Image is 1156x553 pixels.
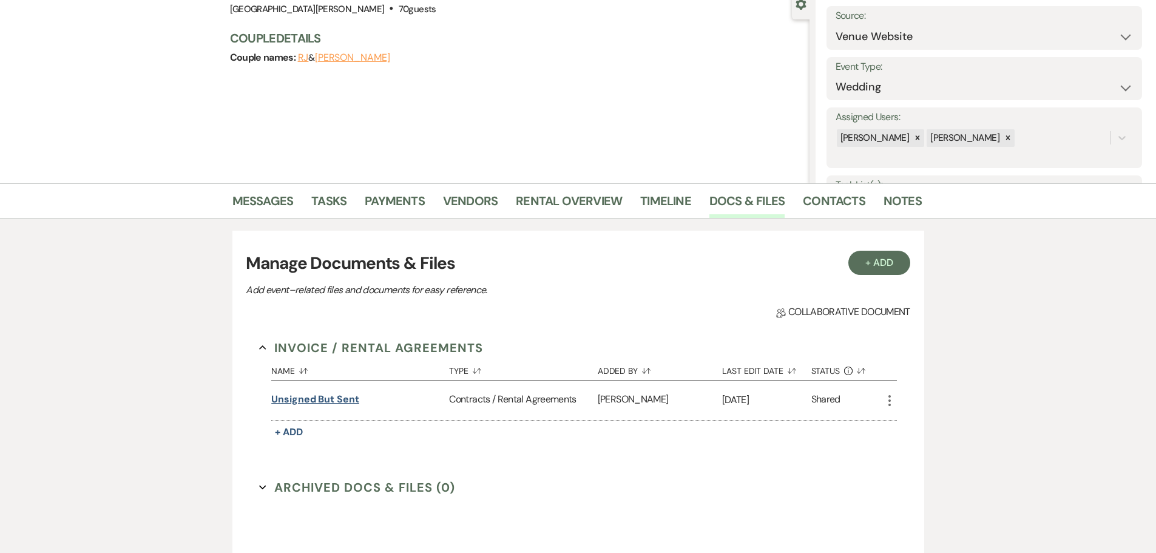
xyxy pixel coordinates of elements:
p: Add event–related files and documents for easy reference. [246,282,671,298]
span: [GEOGRAPHIC_DATA][PERSON_NAME] [230,3,385,15]
button: [PERSON_NAME] [315,53,390,63]
a: Docs & Files [709,191,785,218]
button: + Add [271,424,306,441]
span: 70 guests [399,3,436,15]
a: Timeline [640,191,691,218]
span: + Add [275,426,303,438]
div: [PERSON_NAME] [598,381,722,420]
button: Name [271,357,449,380]
button: + Add [848,251,910,275]
a: Rental Overview [516,191,622,218]
span: Status [811,367,840,375]
span: & [298,52,390,64]
a: Payments [365,191,425,218]
div: [PERSON_NAME] [837,129,911,147]
button: unsigned but sent [271,392,359,407]
button: Invoice / Rental Agreements [259,339,483,357]
span: Couple names: [230,51,298,64]
p: [DATE] [722,392,811,408]
span: Collaborative document [776,305,910,319]
button: Last Edit Date [722,357,811,380]
div: Contracts / Rental Agreements [449,381,597,420]
a: Tasks [311,191,346,218]
a: Notes [884,191,922,218]
label: Event Type: [836,58,1133,76]
div: Shared [811,392,840,409]
button: Archived Docs & Files (0) [259,478,455,497]
div: [PERSON_NAME] [927,129,1001,147]
label: Source: [836,7,1133,25]
a: Vendors [443,191,498,218]
button: Type [449,357,597,380]
h3: Couple Details [230,30,797,47]
button: Added By [598,357,722,380]
a: Contacts [803,191,865,218]
label: Assigned Users: [836,109,1133,126]
a: Messages [232,191,294,218]
button: Status [811,357,882,380]
button: RJ [298,53,309,63]
label: Task List(s): [836,177,1133,194]
h3: Manage Documents & Files [246,251,910,276]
